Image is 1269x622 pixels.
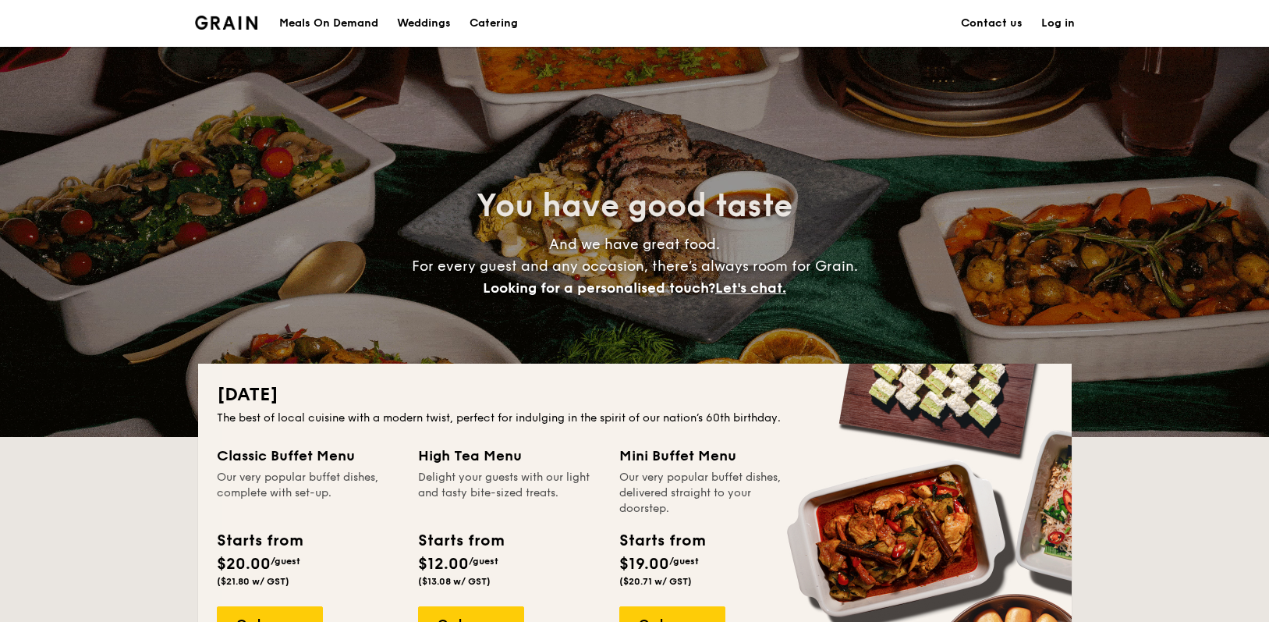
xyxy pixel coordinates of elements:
div: Starts from [418,529,503,553]
div: Our very popular buffet dishes, complete with set-up. [217,470,399,517]
span: And we have great food. For every guest and any occasion, there’s always room for Grain. [412,236,858,297]
div: Classic Buffet Menu [217,445,399,467]
h2: [DATE] [217,382,1053,407]
span: $20.00 [217,555,271,574]
span: $19.00 [619,555,669,574]
div: High Tea Menu [418,445,601,467]
span: Let's chat. [715,279,786,297]
span: ($21.80 w/ GST) [217,576,289,587]
div: Starts from [619,529,704,553]
span: /guest [469,556,498,567]
a: Logotype [195,16,258,30]
span: $12.00 [418,555,469,574]
div: The best of local cuisine with a modern twist, perfect for indulging in the spirit of our nation’... [217,411,1053,426]
span: ($13.08 w/ GST) [418,576,491,587]
span: /guest [271,556,300,567]
span: Looking for a personalised touch? [483,279,715,297]
div: Mini Buffet Menu [619,445,802,467]
div: Starts from [217,529,302,553]
span: ($20.71 w/ GST) [619,576,692,587]
span: You have good taste [477,187,792,225]
img: Grain [195,16,258,30]
span: /guest [669,556,699,567]
div: Delight your guests with our light and tasty bite-sized treats. [418,470,601,517]
div: Our very popular buffet dishes, delivered straight to your doorstep. [619,470,802,517]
